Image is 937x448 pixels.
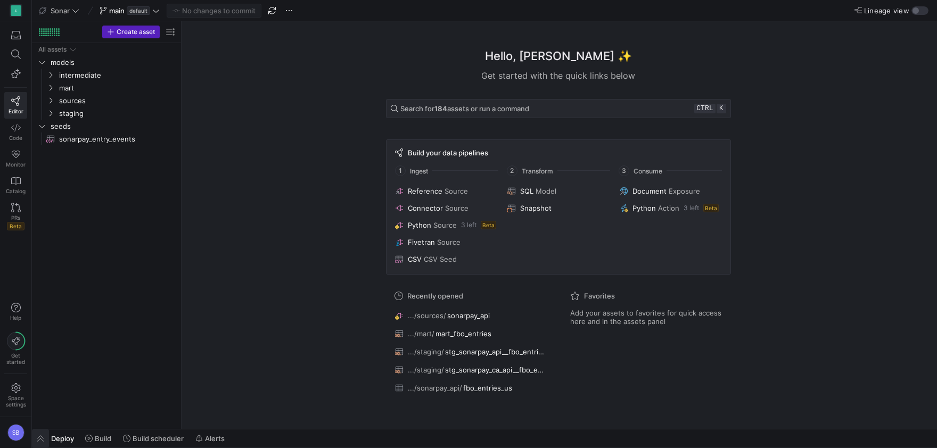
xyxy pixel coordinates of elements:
a: PRsBeta [4,198,27,235]
span: Editor [9,108,23,114]
span: Document [632,187,667,195]
span: Connector [408,204,443,212]
div: Press SPACE to select this row. [36,132,177,145]
span: sources [59,95,175,107]
button: maindefault [97,4,162,18]
span: Exposure [669,187,700,195]
div: Press SPACE to select this row. [36,69,177,81]
button: Sonar [36,4,82,18]
span: Build scheduler [133,434,184,443]
h1: Hello, [PERSON_NAME] ✨ [485,47,632,65]
span: mart_fbo_entries [435,329,491,338]
button: SB [4,421,27,444]
span: stg_sonarpay_ca_api__fbo_entries_ca [445,366,546,374]
span: .../mart/ [408,329,434,338]
span: Model [536,187,556,195]
span: Beta [703,204,719,212]
span: stg_sonarpay_api__fbo_entries_us [445,347,546,356]
button: Alerts [191,429,229,447]
span: .../sonarpay_api/ [408,384,462,392]
span: Recently opened [407,292,463,300]
span: Source [445,187,468,195]
button: PythonAction3 leftBeta [618,202,724,214]
span: staging [59,107,175,120]
span: .../staging/ [408,347,444,356]
span: 3 left [461,221,476,229]
span: mart [59,82,175,94]
span: Catalog [6,188,26,194]
button: Snapshot [505,202,611,214]
kbd: k [717,104,726,113]
span: intermediate [59,69,175,81]
div: Press SPACE to select this row. [36,94,177,107]
button: FivetranSource [393,236,499,248]
div: Press SPACE to select this row. [36,43,177,56]
span: Beta [7,222,24,230]
span: Python [632,204,656,212]
button: Search for184assets or run a commandctrlk [386,99,731,118]
span: Code [9,135,22,141]
span: sonarpay_api [447,311,490,320]
kbd: ctrl [694,104,715,113]
span: Space settings [6,395,26,408]
span: Source [433,221,457,229]
span: default [127,6,150,15]
span: Get started [6,352,25,365]
span: Source [437,238,461,246]
span: SQL [520,187,533,195]
a: Spacesettings [4,378,27,412]
div: Press SPACE to select this row. [36,120,177,132]
span: CSV [408,255,422,263]
span: models [51,56,175,69]
span: Add your assets to favorites for quick access here and in the assets panel [570,309,722,326]
div: Press SPACE to select this row. [36,56,177,69]
button: .../staging/stg_sonarpay_ca_api__fbo_entries_ca [392,363,549,377]
button: ReferenceSource [393,185,499,197]
span: Alerts [205,434,225,443]
span: fbo_entries_us [463,384,512,392]
button: Build [80,429,116,447]
button: .../sonarpay_api/fbo_entries_us [392,381,549,395]
button: Getstarted [4,328,27,369]
span: Help [9,314,22,321]
span: Search for assets or run a command [400,104,529,113]
a: Editor [4,92,27,119]
button: Build scheduler [118,429,188,447]
span: Fivetran [408,238,435,246]
span: PRs [11,214,20,221]
span: Beta [481,221,496,229]
span: main [109,6,125,15]
span: Deploy [51,434,74,443]
span: Snapshot [520,204,552,212]
div: Press SPACE to select this row. [36,81,177,94]
button: Help [4,298,27,326]
button: .../mart/mart_fbo_entries [392,327,549,341]
button: DocumentExposure [618,185,724,197]
span: 3 left [684,204,699,212]
span: Create asset [117,28,155,36]
span: .../staging/ [408,366,444,374]
span: seeds [51,120,175,132]
span: Python [408,221,431,229]
button: ConnectorSource [393,202,499,214]
button: SQLModel [505,185,611,197]
button: .../staging/stg_sonarpay_api__fbo_entries_us [392,345,549,359]
a: sonarpay_entry_events​​​​​​ [36,132,177,145]
span: Favorites [584,292,615,300]
span: CSV Seed [424,255,457,263]
span: Monitor [6,161,26,168]
span: Build [95,434,111,443]
a: Catalog [4,172,27,198]
span: Action [658,204,679,212]
div: S [11,5,21,16]
div: Press SPACE to select this row. [36,107,177,120]
div: Get started with the quick links below [386,69,731,82]
span: Reference [408,187,442,195]
a: Monitor [4,145,27,172]
span: Source [445,204,468,212]
span: Build your data pipelines [408,148,488,157]
span: Lineage view [864,6,909,15]
span: .../sources/ [408,311,446,320]
button: CSVCSV Seed [393,253,499,266]
div: All assets [38,46,67,53]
